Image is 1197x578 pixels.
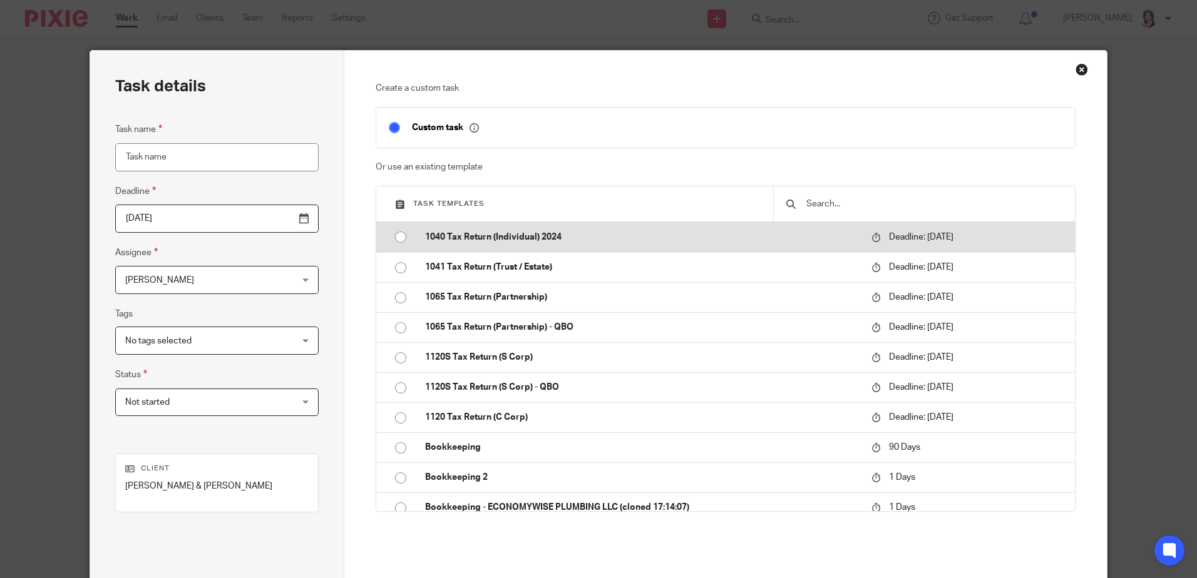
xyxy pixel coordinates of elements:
span: [PERSON_NAME] [125,276,194,285]
label: Status [115,367,147,382]
span: No tags selected [125,337,192,345]
label: Assignee [115,245,158,260]
span: Deadline: [DATE] [889,323,953,332]
span: Deadline: [DATE] [889,383,953,392]
p: 1120S Tax Return (S Corp) [425,351,859,363]
p: Bookkeeping 2 [425,471,859,484]
span: Deadline: [DATE] [889,263,953,271]
input: Search... [805,197,1062,211]
p: 1040 Tax Return (Individual) 2024 [425,231,859,243]
input: Pick a date [115,205,319,233]
label: Task name [115,122,162,136]
p: 1065 Tax Return (Partnership) - QBO [425,321,859,333]
span: Not started [125,398,170,407]
p: 1065 Tax Return (Partnership) [425,291,859,303]
p: Bookkeeping [425,441,859,454]
span: Deadline: [DATE] [889,353,953,362]
span: 1 Days [889,503,915,512]
p: 1041 Tax Return (Trust / Estate) [425,261,859,273]
p: Create a custom task [376,82,1075,94]
p: Custom task [412,122,479,133]
span: Task templates [413,200,485,207]
span: Deadline: [DATE] [889,293,953,302]
span: 90 Days [889,443,920,452]
p: Or use an existing template [376,161,1075,173]
p: Client [125,464,309,474]
label: Deadline [115,184,156,198]
span: Deadline: [DATE] [889,413,953,422]
p: 1120S Tax Return (S Corp) - QBO [425,381,859,393]
span: 1 Days [889,473,915,482]
h2: Task details [115,76,206,97]
div: Close this dialog window [1076,63,1088,76]
input: Task name [115,143,319,171]
label: Tags [115,308,133,320]
p: Bookkeeping - ECONOMYWISE PLUMBING LLC (cloned 17:14:07) [425,501,859,514]
span: Deadline: [DATE] [889,233,953,241]
p: [PERSON_NAME] & [PERSON_NAME] [125,480,309,492]
p: 1120 Tax Return (C Corp) [425,411,859,423]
